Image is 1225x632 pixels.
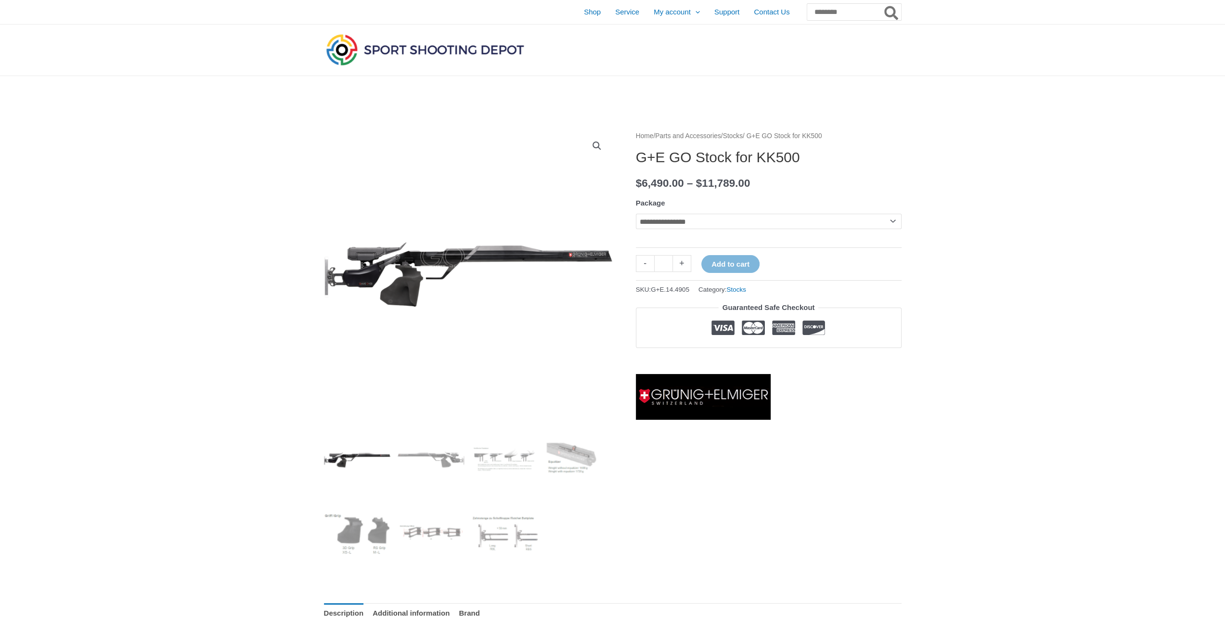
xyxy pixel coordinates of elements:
[651,286,689,293] span: G+E.14.4905
[673,255,691,272] a: +
[723,132,743,140] a: Stocks
[636,177,642,189] span: $
[324,603,364,624] a: Description
[636,355,902,367] iframe: Customer reviews powered by Trustpilot
[636,149,902,166] h1: G+E GO Stock for KK500
[324,426,391,493] img: G+E GO Stock for KK500
[459,603,479,624] a: Brand
[696,177,750,189] bdi: 11,789.00
[636,284,689,296] span: SKU:
[588,137,606,155] a: View full-screen image gallery
[654,255,673,272] input: Product quantity
[696,177,702,189] span: $
[472,500,539,567] img: G+E GO Stock for KK500 - Image 7
[687,177,693,189] span: –
[719,301,819,314] legend: Guaranteed Safe Checkout
[655,132,721,140] a: Parts and Accessories
[373,603,450,624] a: Additional information
[636,177,684,189] bdi: 6,490.00
[398,500,464,567] img: G+E GO Stock for KK500 - Image 6
[324,32,526,67] img: Sport Shooting Depot
[472,426,539,493] img: G+E GO Stock for KK500 - Image 3
[636,132,654,140] a: Home
[636,130,902,142] nav: Breadcrumb
[882,4,901,20] button: Search
[636,199,665,207] label: Package
[701,255,760,273] button: Add to cart
[398,426,464,493] img: G+E GO Stock for KK500 - Image 2
[324,500,391,567] img: G+E GO Stock for KK500 - Image 5
[698,284,746,296] span: Category:
[546,426,613,493] img: G+E GO Stock for KK500 - Image 4
[726,286,746,293] a: Stocks
[636,255,654,272] a: -
[636,374,771,420] a: Grünig and Elmiger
